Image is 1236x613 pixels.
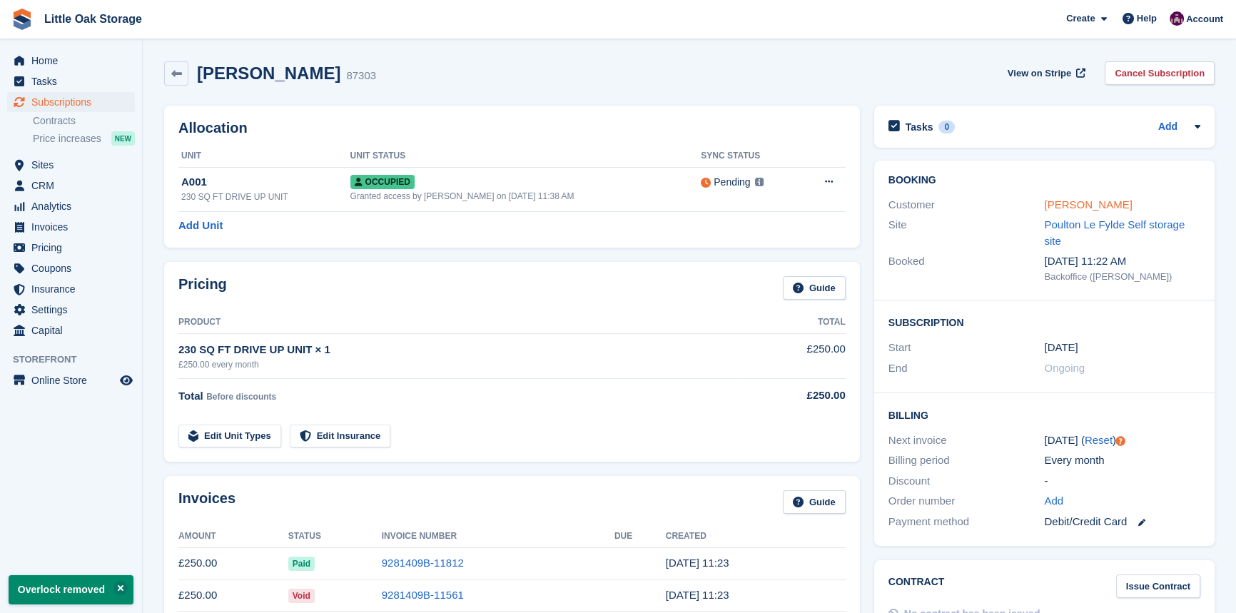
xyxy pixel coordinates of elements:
div: Every month [1044,452,1200,469]
a: menu [7,300,135,320]
span: Ongoing [1044,362,1085,374]
a: menu [7,92,135,112]
a: Price increases NEW [33,131,135,146]
div: £250.00 [742,387,845,404]
h2: Invoices [178,490,235,514]
span: Price increases [33,132,101,146]
div: Payment method [888,514,1045,530]
div: Discount [888,473,1045,490]
h2: Booking [888,175,1200,186]
span: Storefront [13,353,142,367]
div: 230 SQ FT DRIVE UP UNIT × 1 [178,342,742,358]
div: A001 [181,174,350,191]
h2: Allocation [178,120,846,136]
div: Site [888,217,1045,249]
div: NEW [111,131,135,146]
td: £250.00 [178,579,288,612]
span: Analytics [31,196,117,216]
div: 87303 [346,68,376,84]
a: Guide [783,276,846,300]
a: menu [7,71,135,91]
a: Edit Insurance [290,425,391,448]
span: Paid [288,557,315,571]
th: Invoice Number [382,525,614,548]
a: Edit Unit Types [178,425,281,448]
div: Order number [888,493,1045,510]
div: - [1044,473,1200,490]
a: Add [1044,493,1063,510]
div: Debit/Credit Card [1044,514,1200,530]
th: Created [666,525,846,548]
a: menu [7,51,135,71]
time: 2025-07-23 10:23:08 UTC [666,589,729,601]
div: Granted access by [PERSON_NAME] on [DATE] 11:38 AM [350,190,701,203]
div: Customer [888,197,1045,213]
span: CRM [31,176,117,196]
th: Unit Status [350,145,701,168]
span: Insurance [31,279,117,299]
span: Sites [31,155,117,175]
h2: Pricing [178,276,227,300]
a: 9281409B-11561 [382,589,464,601]
td: £250.00 [742,333,845,378]
span: Invoices [31,217,117,237]
div: End [888,360,1045,377]
span: View on Stripe [1008,66,1071,81]
div: Tooltip anchor [1114,435,1127,447]
th: Amount [178,525,288,548]
span: Home [31,51,117,71]
span: Tasks [31,71,117,91]
a: Reset [1085,434,1113,446]
div: Next invoice [888,432,1045,449]
time: 2025-05-23 00:00:00 UTC [1044,340,1078,356]
a: Preview store [118,372,135,389]
img: Morgen Aujla [1170,11,1184,26]
a: Add Unit [178,218,223,234]
a: Guide [783,490,846,514]
span: Account [1186,12,1223,26]
a: menu [7,196,135,216]
div: Start [888,340,1045,356]
a: menu [7,238,135,258]
h2: Billing [888,407,1200,422]
a: [PERSON_NAME] [1044,198,1132,211]
div: 0 [938,121,955,133]
a: menu [7,370,135,390]
a: Contracts [33,114,135,128]
th: Product [178,311,742,334]
span: Occupied [350,175,415,189]
a: menu [7,217,135,237]
th: Sync Status [701,145,799,168]
div: Pending [714,175,750,190]
a: menu [7,279,135,299]
span: Capital [31,320,117,340]
th: Total [742,311,845,334]
img: icon-info-grey-7440780725fd019a000dd9b08b2336e03edf1995a4989e88bcd33f0948082b44.svg [755,178,764,186]
span: Total [178,390,203,402]
a: menu [7,320,135,340]
span: Create [1066,11,1095,26]
div: £250.00 every month [178,358,742,371]
a: menu [7,176,135,196]
div: [DATE] ( ) [1044,432,1200,449]
a: Little Oak Storage [39,7,148,31]
th: Status [288,525,382,548]
div: Backoffice ([PERSON_NAME]) [1044,270,1200,284]
a: Poulton Le Fylde Self storage site [1044,218,1185,247]
h2: [PERSON_NAME] [197,64,340,83]
span: Void [288,589,315,603]
div: Booked [888,253,1045,283]
span: Pricing [31,238,117,258]
div: [DATE] 11:22 AM [1044,253,1200,270]
h2: Contract [888,574,945,598]
span: Before discounts [206,392,276,402]
div: 230 SQ FT DRIVE UP UNIT [181,191,350,203]
th: Unit [178,145,350,168]
td: £250.00 [178,547,288,579]
a: View on Stripe [1002,61,1088,85]
time: 2025-08-23 10:23:49 UTC [666,557,729,569]
p: Overlock removed [9,575,133,604]
a: menu [7,258,135,278]
h2: Subscription [888,315,1200,329]
span: Coupons [31,258,117,278]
